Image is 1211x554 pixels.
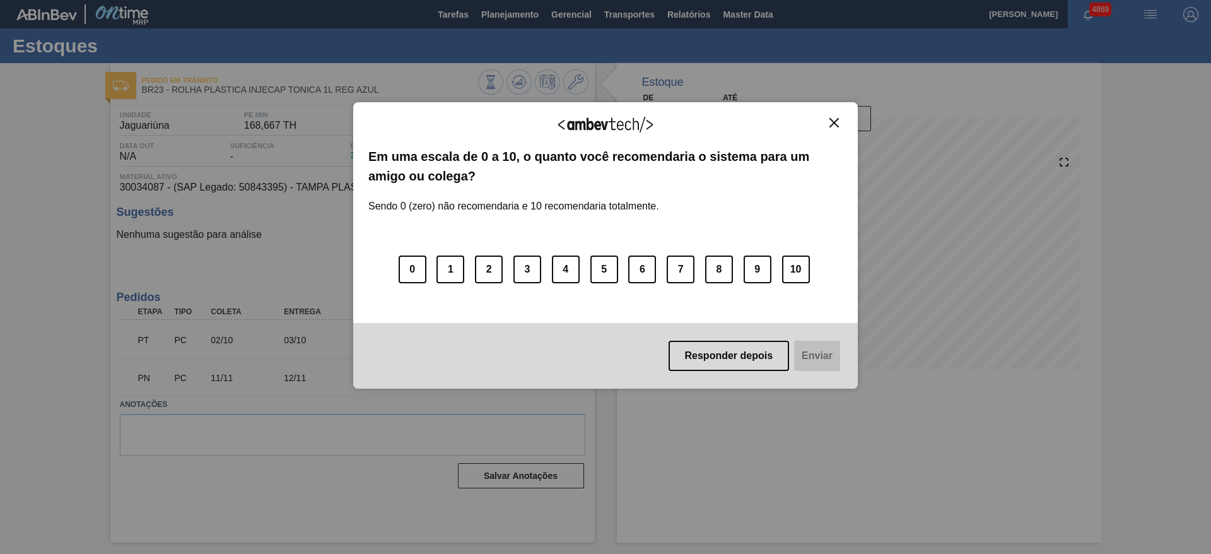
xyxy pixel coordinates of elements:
[826,117,843,128] button: Close
[436,256,464,283] button: 1
[669,341,790,371] button: Responder depois
[399,256,426,283] button: 0
[552,256,580,283] button: 4
[667,256,694,283] button: 7
[368,186,659,212] label: Sendo 0 (zero) não recomendaria e 10 recomendaria totalmente.
[475,256,503,283] button: 2
[705,256,733,283] button: 8
[590,256,618,283] button: 5
[558,117,653,133] img: Logo Ambevtech
[744,256,771,283] button: 9
[368,147,843,186] label: Em uma escala de 0 a 10, o quanto você recomendaria o sistema para um amigo ou colega?
[782,256,810,283] button: 10
[829,118,839,127] img: Close
[513,256,541,283] button: 3
[628,256,656,283] button: 6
